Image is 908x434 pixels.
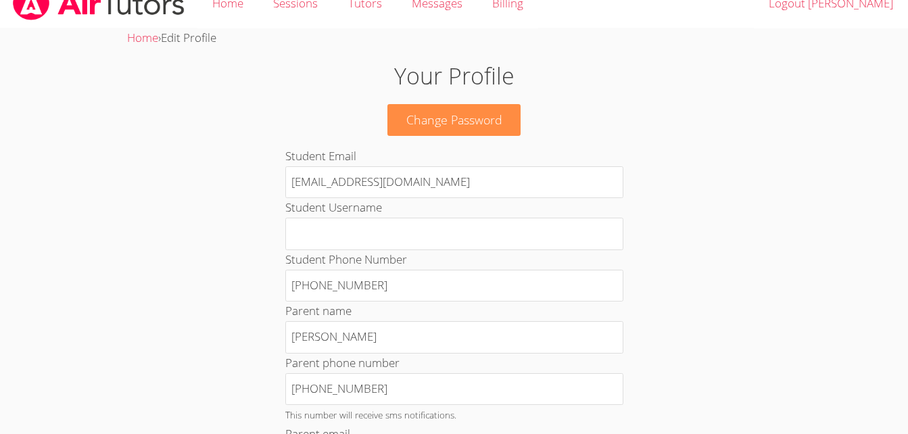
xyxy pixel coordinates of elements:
a: Change Password [387,104,521,136]
label: Student Phone Number [285,251,407,267]
small: This number will receive sms notifications. [285,408,456,421]
span: Edit Profile [161,30,216,45]
a: Home [127,30,158,45]
h1: Your Profile [209,59,699,93]
label: Parent name [285,303,352,318]
label: Student Email [285,148,356,164]
label: Parent phone number [285,355,400,370]
label: Student Username [285,199,382,215]
div: › [127,28,781,48]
